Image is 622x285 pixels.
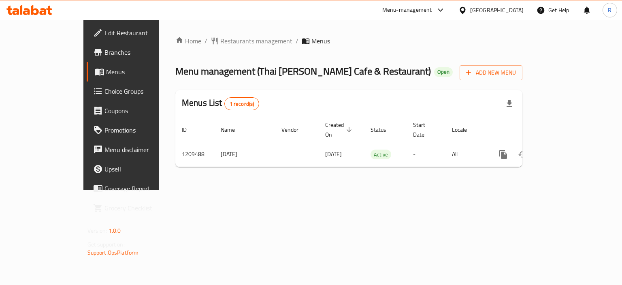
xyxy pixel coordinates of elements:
span: Get support on: [87,239,125,250]
span: R [608,6,611,15]
div: Menu-management [382,5,432,15]
div: Total records count [224,97,260,110]
span: ID [182,125,197,135]
a: Promotions [87,120,187,140]
span: Status [371,125,397,135]
button: Change Status [513,145,533,164]
span: Open [434,69,453,75]
a: Menus [87,62,187,81]
span: Upsell [104,164,181,174]
span: Add New Menu [466,68,516,78]
span: Choice Groups [104,86,181,96]
table: enhanced table [175,118,578,167]
span: Coupons [104,106,181,116]
td: All [445,142,487,167]
span: Active [371,150,391,159]
span: Locale [452,125,477,135]
span: Menus [106,67,181,77]
a: Home [175,36,201,46]
span: Menu management ( Thai [PERSON_NAME] Cafe & Restaurant ) [175,62,431,80]
span: Menus [311,36,330,46]
span: Branches [104,47,181,57]
a: Grocery Checklist [87,198,187,218]
a: Menu disclaimer [87,140,187,159]
span: Version: [87,225,107,236]
div: [GEOGRAPHIC_DATA] [470,6,524,15]
a: Coverage Report [87,179,187,198]
li: / [296,36,298,46]
div: Export file [500,94,519,114]
span: Menu disclaimer [104,145,181,154]
span: Coverage Report [104,184,181,193]
h2: Menus List [182,97,259,110]
a: Upsell [87,159,187,179]
span: Restaurants management [220,36,292,46]
td: - [407,142,445,167]
span: Vendor [281,125,309,135]
span: 1.0.0 [109,225,121,236]
a: Restaurants management [211,36,292,46]
button: more [494,145,513,164]
td: 1209488 [175,142,214,167]
span: Grocery Checklist [104,203,181,213]
span: [DATE] [325,149,342,159]
a: Support.OpsPlatform [87,247,139,258]
li: / [204,36,207,46]
span: 1 record(s) [225,100,259,108]
th: Actions [487,118,578,142]
a: Coupons [87,101,187,120]
span: Promotions [104,125,181,135]
div: Active [371,150,391,159]
a: Branches [87,43,187,62]
span: Created On [325,120,354,139]
span: Start Date [413,120,436,139]
span: Name [221,125,245,135]
a: Edit Restaurant [87,23,187,43]
td: [DATE] [214,142,275,167]
a: Choice Groups [87,81,187,101]
nav: breadcrumb [175,36,522,46]
div: Open [434,67,453,77]
button: Add New Menu [460,65,522,80]
span: Edit Restaurant [104,28,181,38]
